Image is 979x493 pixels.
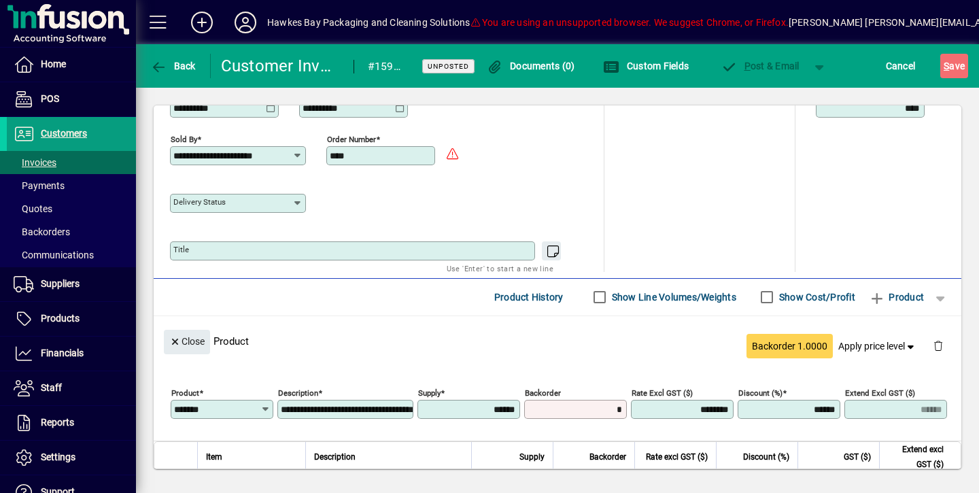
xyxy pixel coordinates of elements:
[327,134,376,143] mat-label: Order number
[14,157,56,168] span: Invoices
[14,203,52,214] span: Quotes
[603,61,689,71] span: Custom Fields
[206,449,222,464] span: Item
[14,250,94,260] span: Communications
[922,330,955,362] button: Delete
[14,180,65,191] span: Payments
[41,347,84,358] span: Financials
[944,61,949,71] span: S
[7,48,136,82] a: Home
[41,93,59,104] span: POS
[7,371,136,405] a: Staff
[314,449,356,464] span: Description
[7,337,136,371] a: Financials
[7,151,136,174] a: Invoices
[7,197,136,220] a: Quotes
[41,58,66,69] span: Home
[173,197,226,207] mat-label: Delivery status
[136,54,211,78] app-page-header-button: Back
[171,388,199,397] mat-label: Product
[7,174,136,197] a: Payments
[886,55,916,77] span: Cancel
[483,54,579,78] button: Documents (0)
[845,388,915,397] mat-label: Extend excl GST ($)
[267,12,470,33] div: Hawkes Bay Packaging and Cleaning Solutions
[41,452,75,462] span: Settings
[221,55,340,77] div: Customer Invoice
[746,334,833,358] button: Backorder 1.0000
[428,62,469,71] span: Unposted
[600,54,692,78] button: Custom Fields
[41,313,80,324] span: Products
[940,54,968,78] button: Save
[738,388,783,397] mat-label: Discount (%)
[7,267,136,301] a: Suppliers
[922,339,955,352] app-page-header-button: Delete
[368,56,405,78] div: #159725
[519,449,545,464] span: Supply
[180,10,224,35] button: Add
[418,388,441,397] mat-label: Supply
[525,388,561,397] mat-label: Backorder
[470,17,789,28] span: You are using an unsupported browser. We suggest Chrome, or Firefox.
[224,10,267,35] button: Profile
[776,290,855,304] label: Show Cost/Profit
[589,449,626,464] span: Backorder
[171,134,197,143] mat-label: Sold by
[154,316,961,366] div: Product
[7,243,136,267] a: Communications
[41,128,87,139] span: Customers
[7,441,136,475] a: Settings
[838,339,917,354] span: Apply price level
[487,61,575,71] span: Documents (0)
[7,82,136,116] a: POS
[489,285,569,309] button: Product History
[609,290,736,304] label: Show Line Volumes/Weights
[14,226,70,237] span: Backorders
[632,388,693,397] mat-label: Rate excl GST ($)
[7,406,136,440] a: Reports
[173,245,189,254] mat-label: Title
[147,54,199,78] button: Back
[833,334,923,358] button: Apply price level
[743,449,789,464] span: Discount (%)
[164,330,210,354] button: Close
[888,442,944,472] span: Extend excl GST ($)
[494,286,564,308] span: Product History
[7,302,136,336] a: Products
[752,339,827,354] span: Backorder 1.0000
[447,260,553,276] mat-hint: Use 'Enter' to start a new line
[944,55,965,77] span: ave
[160,335,213,347] app-page-header-button: Close
[882,54,919,78] button: Cancel
[41,278,80,289] span: Suppliers
[278,388,318,397] mat-label: Description
[721,61,800,71] span: ost & Email
[646,449,708,464] span: Rate excl GST ($)
[7,220,136,243] a: Backorders
[169,330,205,353] span: Close
[41,382,62,393] span: Staff
[844,449,871,464] span: GST ($)
[41,417,74,428] span: Reports
[714,54,806,78] button: Post & Email
[744,61,751,71] span: P
[150,61,196,71] span: Back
